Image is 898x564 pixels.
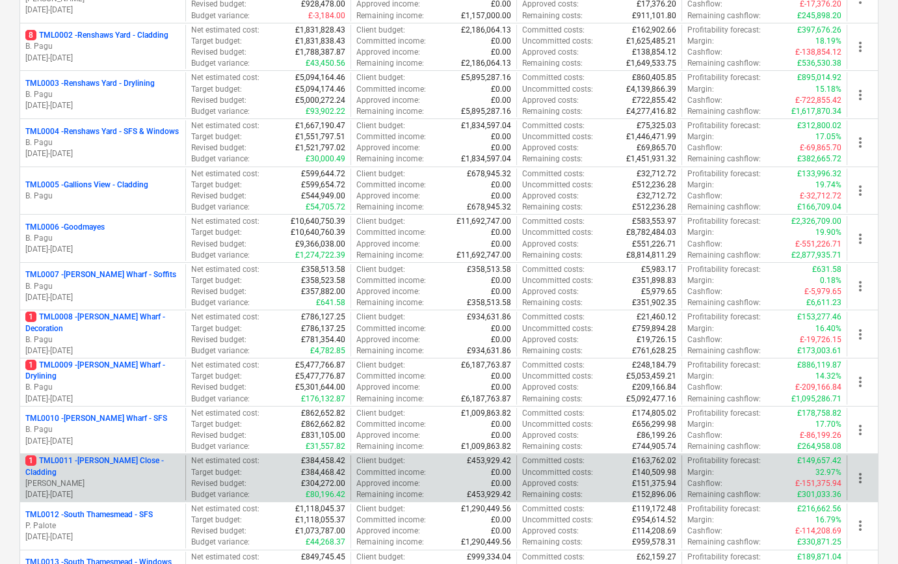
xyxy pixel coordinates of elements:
[687,250,761,261] p: Remaining cashflow :
[632,202,676,213] p: £512,236.28
[191,58,250,69] p: Budget variance :
[191,334,246,345] p: Revised budget :
[491,239,511,250] p: £0.00
[852,278,868,294] span: more_vert
[491,286,511,297] p: £0.00
[191,216,259,227] p: Net estimated cost :
[797,168,841,180] p: £133,996.32
[632,72,676,83] p: £860,405.85
[687,216,761,227] p: Profitability forecast :
[316,297,345,308] p: £641.58
[356,323,426,334] p: Committed income :
[791,216,841,227] p: £2,326,709.00
[25,41,180,52] p: B. Pagu
[687,168,761,180] p: Profitability forecast :
[191,72,259,83] p: Net estimated cost :
[797,72,841,83] p: £895,014.92
[522,227,593,238] p: Uncommitted costs :
[25,269,176,280] p: TML0007 - [PERSON_NAME] Wharf - Soffits
[522,84,593,95] p: Uncommitted costs :
[467,345,511,356] p: £934,631.86
[522,275,593,286] p: Uncommitted costs :
[25,78,180,111] div: TML0003 -Renshaws Yard - DryliningB. Pagu[DATE]-[DATE]
[25,244,180,255] p: [DATE] - [DATE]
[687,58,761,69] p: Remaining cashflow :
[191,264,259,275] p: Net estimated cost :
[806,297,841,308] p: £6,611.23
[25,424,180,435] p: B. Pagu
[852,470,868,486] span: more_vert
[687,47,722,58] p: Cashflow :
[632,180,676,191] p: £512,236.28
[356,131,426,142] p: Committed income :
[687,72,761,83] p: Profitability forecast :
[356,84,426,95] p: Committed income :
[25,269,180,302] div: TML0007 -[PERSON_NAME] Wharf - SoffitsB. Pagu[DATE]-[DATE]
[301,323,345,334] p: £786,137.25
[295,72,345,83] p: £5,094,164.46
[637,120,676,131] p: £75,325.03
[191,131,242,142] p: Target budget :
[356,191,420,202] p: Approved income :
[687,312,761,323] p: Profitability forecast :
[632,323,676,334] p: £759,894.28
[797,25,841,36] p: £397,676.26
[626,84,676,95] p: £4,139,866.39
[25,281,180,292] p: B. Pagu
[25,455,36,466] span: 1
[356,180,426,191] p: Committed income :
[25,180,148,191] p: TML0005 - Gallions View - Cladding
[522,180,593,191] p: Uncommitted costs :
[687,286,722,297] p: Cashflow :
[687,202,761,213] p: Remaining cashflow :
[25,233,180,244] p: B. Pagu
[25,478,180,489] p: [PERSON_NAME]
[25,413,167,424] p: TML0010 - [PERSON_NAME] Wharf - SFS
[626,154,676,165] p: £1,451,931.32
[687,25,761,36] p: Profitability forecast :
[356,297,424,308] p: Remaining income :
[25,312,36,322] span: 1
[833,502,898,564] iframe: Chat Widget
[356,10,424,21] p: Remaining income :
[467,168,511,180] p: £678,945.32
[301,275,345,286] p: £358,523.58
[522,10,583,21] p: Remaining costs :
[25,137,180,148] p: B. Pagu
[306,58,345,69] p: £43,450.56
[25,360,180,405] div: 1TML0009 -[PERSON_NAME] Wharf - DryliningB. Pagu[DATE]-[DATE]
[306,106,345,117] p: £93,902.22
[687,120,761,131] p: Profitability forecast :
[295,47,345,58] p: £1,788,387.87
[491,275,511,286] p: £0.00
[522,250,583,261] p: Remaining costs :
[295,131,345,142] p: £1,551,797.51
[632,239,676,250] p: £551,226.71
[797,202,841,213] p: £166,709.04
[301,264,345,275] p: £358,513.58
[356,286,420,297] p: Approved income :
[812,264,841,275] p: £631.58
[522,334,579,345] p: Approved costs :
[852,231,868,247] span: more_vert
[191,10,250,21] p: Budget variance :
[522,264,585,275] p: Committed costs :
[25,455,180,477] p: TML0011 - [PERSON_NAME] Close - Cladding
[356,106,424,117] p: Remaining income :
[687,10,761,21] p: Remaining cashflow :
[522,106,583,117] p: Remaining costs :
[310,345,345,356] p: £4,782.85
[797,58,841,69] p: £536,530.38
[522,25,585,36] p: Committed costs :
[461,58,511,69] p: £2,186,064.13
[641,286,676,297] p: £5,979.65
[191,142,246,154] p: Revised budget :
[301,180,345,191] p: £599,654.72
[191,239,246,250] p: Revised budget :
[687,154,761,165] p: Remaining cashflow :
[291,227,345,238] p: £10,640,760.39
[800,142,841,154] p: £-69,865.70
[25,191,180,202] p: B. Pagu
[522,345,583,356] p: Remaining costs :
[815,227,841,238] p: 19.90%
